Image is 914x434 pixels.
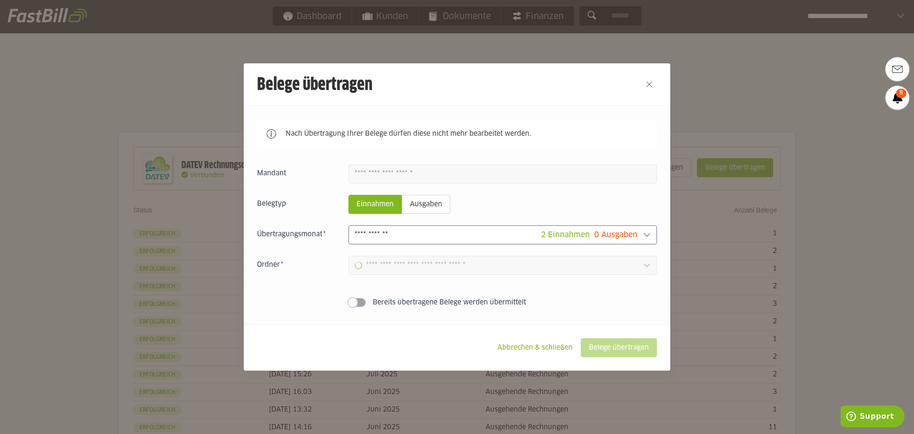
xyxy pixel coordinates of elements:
sl-radio-button: Ausgaben [402,195,450,214]
sl-switch: Bereits übertragene Belege werden übermittelt [257,298,657,307]
sl-radio-button: Einnahmen [348,195,402,214]
a: 8 [885,86,909,110]
span: 8 [896,89,906,98]
iframe: Öffnet ein Widget, in dem Sie weitere Informationen finden [841,405,904,429]
span: 2 Einnahmen [541,231,590,239]
sl-button: Abbrechen & schließen [489,338,581,357]
sl-button: Belege übertragen [581,338,657,357]
span: 0 Ausgaben [594,231,637,239]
